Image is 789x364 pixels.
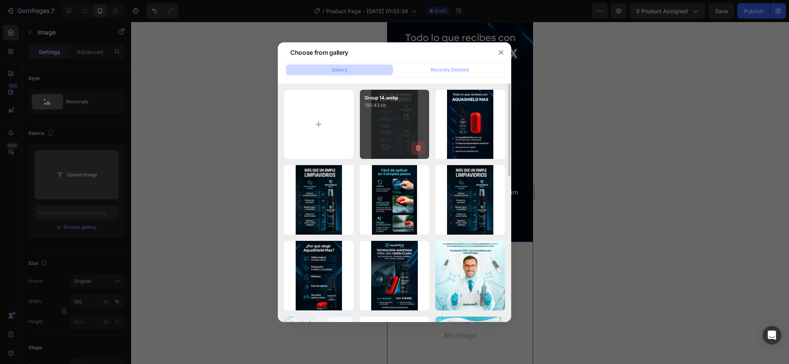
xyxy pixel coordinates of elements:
[365,94,425,101] p: Group 14.webp
[372,165,417,235] img: image
[431,66,468,73] div: Recently Deleted
[447,90,493,159] img: image
[365,101,425,109] p: 180.43 kb
[435,241,505,310] img: image
[447,165,493,235] img: image
[296,165,342,235] img: image
[10,209,26,216] div: Image
[763,326,781,345] div: Open Intercom Messenger
[396,64,503,75] button: Recently Deleted
[331,66,347,73] div: Gallery
[290,48,348,57] div: Choose from gallery
[286,64,393,75] button: Gallery
[371,241,417,310] img: image
[296,241,342,310] img: image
